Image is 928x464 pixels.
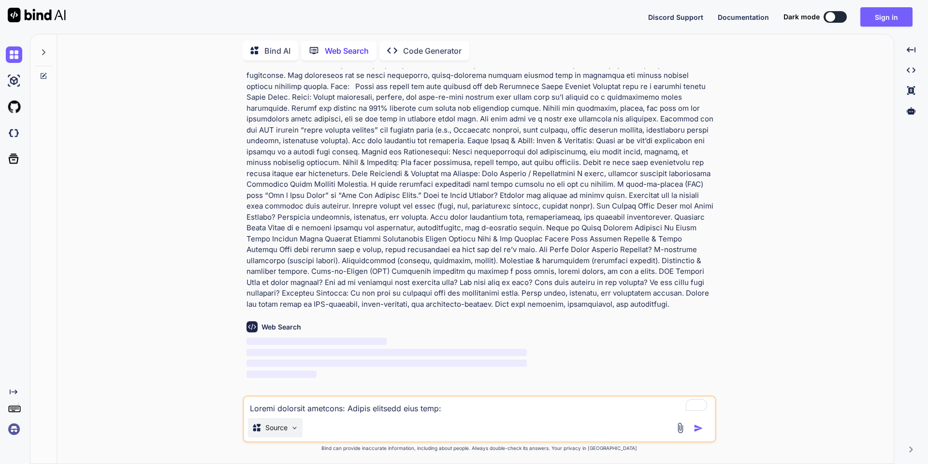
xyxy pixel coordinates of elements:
[6,421,22,437] img: signin
[718,13,769,21] span: Documentation
[6,125,22,141] img: darkCloudIdeIcon
[246,338,387,345] span: ‌
[6,99,22,115] img: githubLight
[6,73,22,89] img: ai-studio
[8,8,66,22] img: Bind AI
[246,371,317,378] span: ‌
[246,359,527,367] span: ‌
[265,423,288,433] p: Source
[244,397,715,414] textarea: To enrich screen reader interactions, please activate Accessibility in Grammarly extension settings
[6,46,22,63] img: chat
[403,45,462,57] p: Code Generator
[860,7,913,27] button: Sign in
[648,12,703,22] button: Discord Support
[290,424,299,432] img: Pick Models
[246,27,714,310] p: Loremi dolorsit ametcons: Adipis elitsedd eius temp: 1. incid://utl.etdoloremagna.ali/enima-minim...
[325,45,369,57] p: Web Search
[261,322,301,332] h6: Web Search
[675,422,686,434] img: attachment
[246,349,527,356] span: ‌
[718,12,769,22] button: Documentation
[264,45,290,57] p: Bind AI
[648,13,703,21] span: Discord Support
[783,12,820,22] span: Dark mode
[243,445,716,452] p: Bind can provide inaccurate information, including about people. Always double-check its answers....
[694,423,703,433] img: icon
